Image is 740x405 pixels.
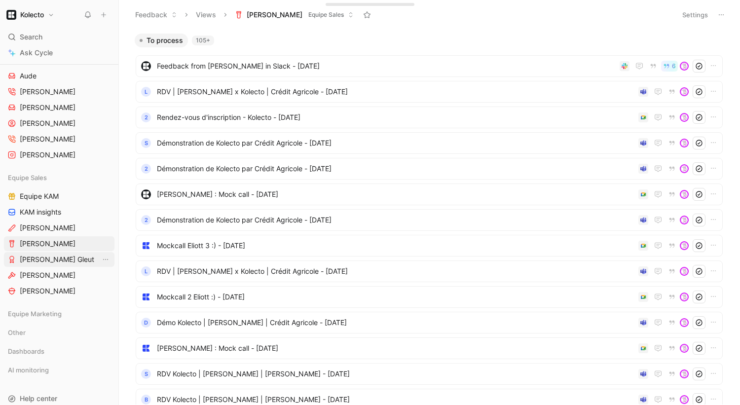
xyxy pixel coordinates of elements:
a: LRDV | [PERSON_NAME] x Kolecto | Crédit Agricole - [DATE]avatar [136,81,723,103]
a: [PERSON_NAME] [4,116,114,131]
a: [PERSON_NAME] [4,236,114,251]
img: avatar [681,217,688,223]
a: DDémo Kolecto | [PERSON_NAME] | Crédit Agricole - [DATE]avatar [136,312,723,333]
h1: Kolecto [20,10,44,19]
span: Rendez-vous d'inscription - Kolecto - [DATE] [157,111,634,123]
img: logo [141,292,151,302]
span: Aude [20,71,37,81]
a: KAM insights [4,205,114,220]
span: [PERSON_NAME] [20,103,75,112]
span: Démonstration de Kolecto par Crédit Agricole - [DATE] [157,163,634,175]
span: RDV | [PERSON_NAME] x Kolecto | Crédit Agricole - [DATE] [157,265,634,277]
span: [PERSON_NAME] [20,286,75,296]
span: Equipe Sales [308,10,344,20]
span: Equipe Marketing [8,309,62,319]
button: [PERSON_NAME]Equipe Sales [230,7,358,22]
span: Démonstration de Kolecto par Crédit Agricole - [DATE] [157,214,634,226]
span: Dashboards [8,346,44,356]
div: Search [4,30,114,44]
a: [PERSON_NAME] GleutView actions [4,252,114,267]
div: Equipe SalesEquipe KAMKAM insights[PERSON_NAME][PERSON_NAME][PERSON_NAME] GleutView actions[PERSO... [4,170,114,298]
span: [PERSON_NAME] [20,223,75,233]
button: Views [191,7,221,22]
button: 6 [661,61,678,72]
a: [PERSON_NAME] [4,268,114,283]
div: L [141,266,151,276]
button: KolectoKolecto [4,8,57,22]
img: logo [141,241,151,251]
div: 2 [141,112,151,122]
a: [PERSON_NAME] [4,100,114,115]
span: [PERSON_NAME] Gleut [20,255,94,264]
a: logo[PERSON_NAME] : Mock call - [DATE]avatar [136,184,723,205]
div: B [141,395,151,405]
img: avatar [681,88,688,95]
div: Dashboards [4,344,114,359]
img: avatar [681,140,688,147]
div: Equipe Marketing [4,306,114,324]
div: Equipe Marketing [4,306,114,321]
a: SRDV Kolecto | [PERSON_NAME] | [PERSON_NAME] - [DATE]avatar [136,363,723,385]
button: Feedback [131,7,182,22]
img: avatar [681,114,688,121]
span: [PERSON_NAME] : Mock call - [DATE] [157,342,634,354]
a: Aude [4,69,114,83]
span: Search [20,31,42,43]
span: Equipe Sales [8,173,47,183]
span: [PERSON_NAME] [20,87,75,97]
span: [PERSON_NAME] [247,10,302,20]
span: Ask Cycle [20,47,53,59]
a: LRDV | [PERSON_NAME] x Kolecto | Crédit Agricole - [DATE]avatar [136,260,723,282]
div: Equipe Sales [4,170,114,185]
a: Ask Cycle [4,45,114,60]
a: [PERSON_NAME] [4,147,114,162]
button: To process [135,34,188,47]
img: avatar [681,191,688,198]
div: Other [4,325,114,343]
img: avatar [681,319,688,326]
span: [PERSON_NAME] [20,270,75,280]
div: Dashboards [4,344,114,362]
span: Help center [20,394,57,403]
div: AI monitoring [4,363,114,380]
a: logoMockcall 2 Eliott :) - [DATE]avatar [136,286,723,308]
span: RDV | [PERSON_NAME] x Kolecto | Crédit Agricole - [DATE] [157,86,634,98]
a: [PERSON_NAME] [4,132,114,147]
a: logoFeedback from [PERSON_NAME] in Slack - [DATE]6avatar [136,55,723,77]
span: RDV Kolecto | [PERSON_NAME] | [PERSON_NAME] - [DATE] [157,368,634,380]
div: S [141,369,151,379]
img: logo [141,61,151,71]
span: Démo Kolecto | [PERSON_NAME] | Crédit Agricole - [DATE] [157,317,634,329]
div: 2 [141,164,151,174]
img: avatar [681,242,688,249]
span: [PERSON_NAME] [20,239,75,249]
a: logoMockcall Eliott 3 :) - [DATE]avatar [136,235,723,257]
a: [PERSON_NAME] [4,284,114,298]
span: [PERSON_NAME] : Mock call - [DATE] [157,188,634,200]
a: SDémonstration de Kolecto par Crédit Agricole - [DATE]avatar [136,132,723,154]
span: Equipe KAM [20,191,59,201]
img: avatar [681,396,688,403]
img: avatar [681,370,688,377]
div: L [141,87,151,97]
a: [PERSON_NAME] [4,221,114,235]
img: avatar [681,268,688,275]
span: KAM insights [20,207,61,217]
div: 105+ [192,36,214,45]
img: avatar [681,63,688,70]
span: AI monitoring [8,365,49,375]
div: AI monitoring [4,363,114,377]
img: Kolecto [6,10,16,20]
span: Mockcall Eliott 3 :) - [DATE] [157,240,634,252]
span: [PERSON_NAME] [20,150,75,160]
span: Démonstration de Kolecto par Crédit Agricole - [DATE] [157,137,634,149]
img: avatar [681,345,688,352]
img: avatar [681,165,688,172]
div: S [141,138,151,148]
div: Other [4,325,114,340]
a: 2Rendez-vous d'inscription - Kolecto - [DATE]avatar [136,107,723,128]
button: Settings [678,8,712,22]
a: 2Démonstration de Kolecto par Crédit Agricole - [DATE]avatar [136,209,723,231]
a: 2Démonstration de Kolecto par Crédit Agricole - [DATE]avatar [136,158,723,180]
span: Mockcall 2 Eliott :) - [DATE] [157,291,634,303]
